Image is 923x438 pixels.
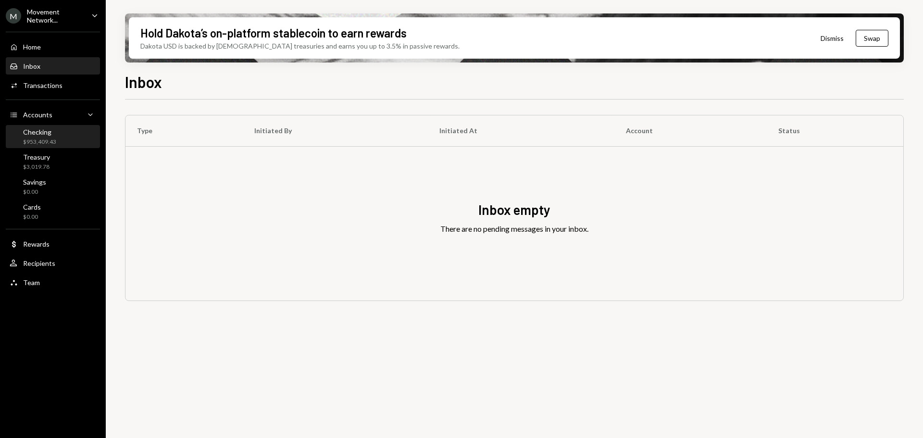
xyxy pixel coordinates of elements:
[6,254,100,272] a: Recipients
[23,178,46,186] div: Savings
[6,150,100,173] a: Treasury$3,019.78
[23,188,46,196] div: $0.00
[23,203,41,211] div: Cards
[23,81,62,89] div: Transactions
[856,30,888,47] button: Swap
[6,125,100,148] a: Checking$953,409.43
[243,115,428,146] th: Initiated By
[27,8,84,24] div: Movement Network...
[23,278,40,287] div: Team
[23,213,41,221] div: $0.00
[6,76,100,94] a: Transactions
[6,106,100,123] a: Accounts
[23,259,55,267] div: Recipients
[809,27,856,50] button: Dismiss
[440,223,588,235] div: There are no pending messages in your inbox.
[140,41,460,51] div: Dakota USD is backed by [DEMOGRAPHIC_DATA] treasuries and earns you up to 3.5% in passive rewards.
[614,115,767,146] th: Account
[125,115,243,146] th: Type
[23,163,50,171] div: $3,019.78
[767,115,903,146] th: Status
[6,57,100,75] a: Inbox
[23,138,56,146] div: $953,409.43
[6,235,100,252] a: Rewards
[125,72,162,91] h1: Inbox
[6,274,100,291] a: Team
[23,153,50,161] div: Treasury
[6,8,21,24] div: M
[6,200,100,223] a: Cards$0.00
[428,115,614,146] th: Initiated At
[23,128,56,136] div: Checking
[6,38,100,55] a: Home
[23,111,52,119] div: Accounts
[478,200,550,219] div: Inbox empty
[23,62,40,70] div: Inbox
[23,43,41,51] div: Home
[140,25,407,41] div: Hold Dakota’s on-platform stablecoin to earn rewards
[6,175,100,198] a: Savings$0.00
[23,240,50,248] div: Rewards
